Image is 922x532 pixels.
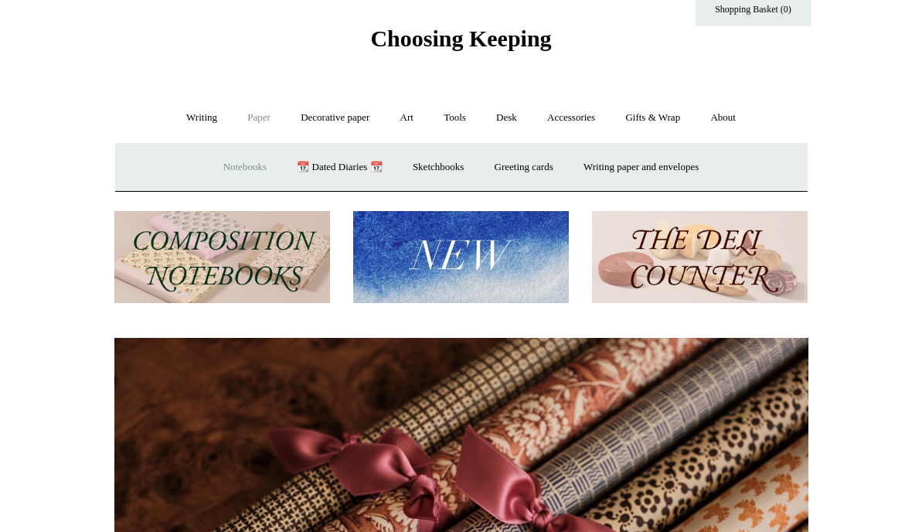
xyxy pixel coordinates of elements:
a: Tools [430,97,480,138]
a: About [696,97,750,138]
a: Decorative paper [287,97,383,138]
a: Accessories [533,97,609,138]
span: Choosing Keeping [370,26,551,51]
a: Sketchbooks [399,147,478,188]
a: Writing paper and envelopes [570,147,713,188]
a: Writing [172,97,231,138]
img: The Deli Counter [592,211,808,303]
a: 📆 Dated Diaries 📆 [283,147,396,188]
img: 202302 Composition ledgers.jpg__PID:69722ee6-fa44-49dd-a067-31375e5d54ec [114,211,330,303]
a: Art [386,97,427,138]
a: Desk [482,97,531,138]
a: Choosing Keeping [370,38,551,49]
a: Gifts & Wrap [611,97,694,138]
a: Paper [233,97,284,138]
a: Greeting cards [481,147,567,188]
img: New.jpg__PID:f73bdf93-380a-4a35-bcfe-7823039498e1 [353,211,569,303]
a: Notebooks [209,147,281,188]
